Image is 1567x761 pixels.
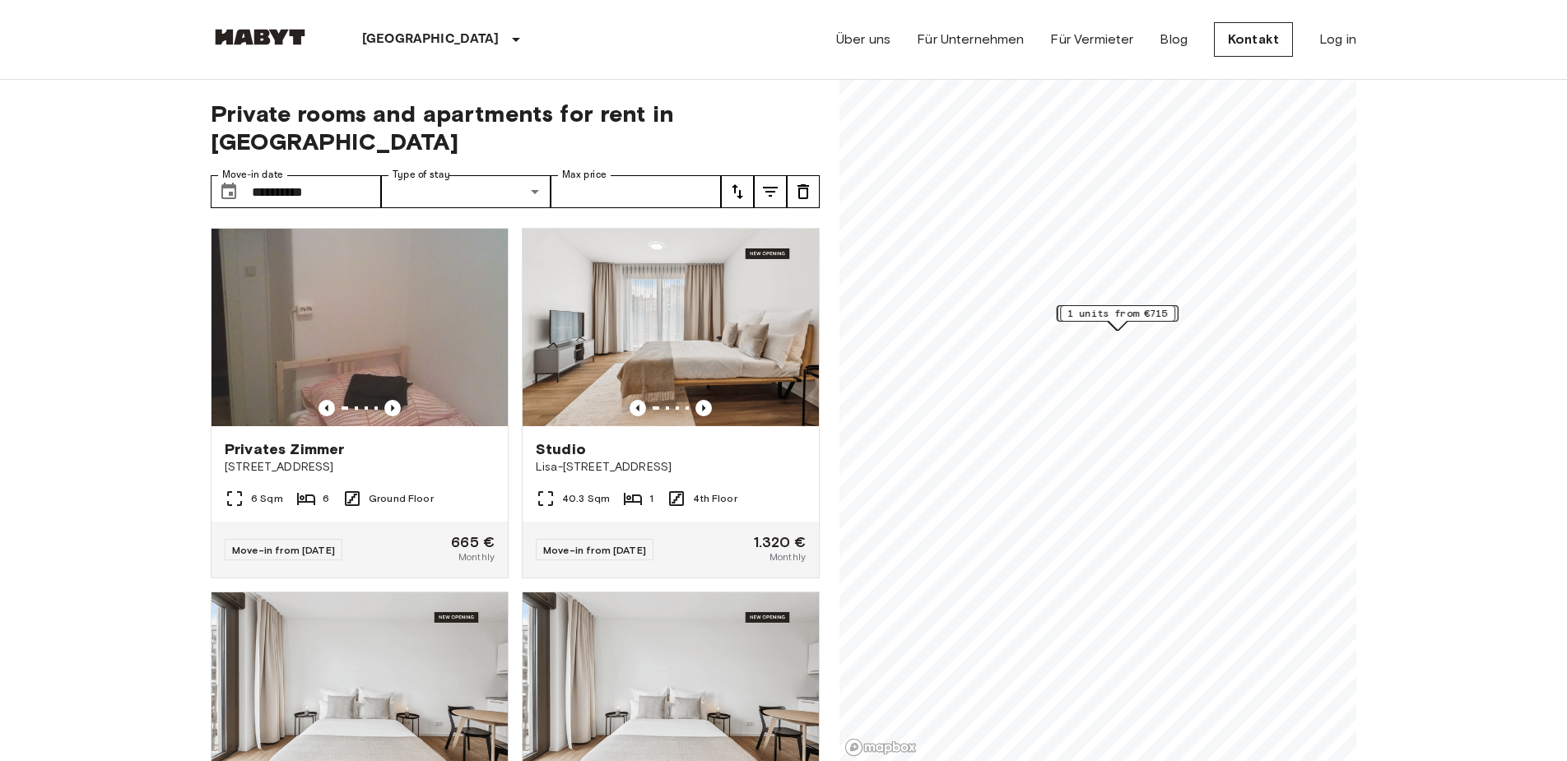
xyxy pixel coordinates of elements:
[211,228,509,578] a: Marketing picture of unit DE-01-029-01MPrevious imagePrevious imagePrivates Zimmer[STREET_ADDRESS...
[649,491,653,506] span: 1
[754,175,787,208] button: tune
[1214,22,1293,57] a: Kontakt
[543,544,646,556] span: Move-in from [DATE]
[1160,30,1188,49] a: Blog
[562,168,607,182] label: Max price
[630,400,646,416] button: Previous image
[384,400,401,416] button: Previous image
[844,738,917,757] a: Mapbox logo
[319,400,335,416] button: Previous image
[451,535,495,550] span: 665 €
[754,535,806,550] span: 1.320 €
[1067,306,1168,321] span: 1 units from €715
[693,491,737,506] span: 4th Floor
[251,491,283,506] span: 6 Sqm
[522,228,820,578] a: Marketing picture of unit DE-01-491-404-001Previous imagePrevious imageStudioLisa-[STREET_ADDRESS...
[562,491,610,506] span: 40.3 Sqm
[787,175,820,208] button: tune
[393,168,450,182] label: Type of stay
[1057,305,1178,331] div: Map marker
[225,439,344,459] span: Privates Zimmer
[212,229,508,426] img: Marketing picture of unit DE-01-029-01M
[917,30,1024,49] a: Für Unternehmen
[770,550,806,564] span: Monthly
[1058,305,1179,331] div: Map marker
[1319,30,1356,49] a: Log in
[225,459,495,476] span: [STREET_ADDRESS]
[536,439,586,459] span: Studio
[458,550,495,564] span: Monthly
[369,491,434,506] span: Ground Floor
[362,30,500,49] p: [GEOGRAPHIC_DATA]
[695,400,712,416] button: Previous image
[211,100,820,155] span: Private rooms and apartments for rent in [GEOGRAPHIC_DATA]
[523,229,819,426] img: Marketing picture of unit DE-01-491-404-001
[323,491,329,506] span: 6
[536,459,806,476] span: Lisa-[STREET_ADDRESS]
[1050,30,1133,49] a: Für Vermieter
[211,29,309,45] img: Habyt
[1060,305,1175,331] div: Map marker
[721,175,754,208] button: tune
[232,544,335,556] span: Move-in from [DATE]
[212,175,245,208] button: Choose date, selected date is 25 Oct 2025
[222,168,283,182] label: Move-in date
[836,30,890,49] a: Über uns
